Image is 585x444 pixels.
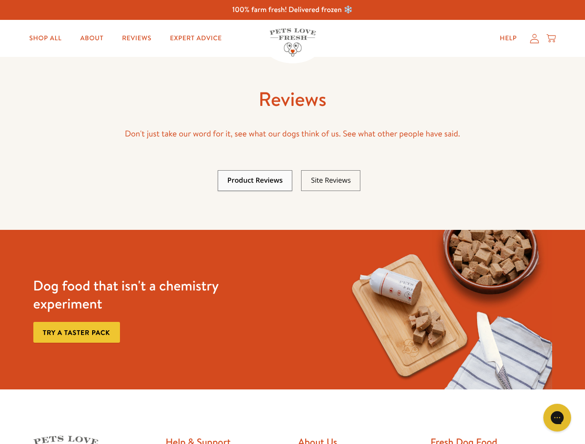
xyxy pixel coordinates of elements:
[33,127,552,141] p: Don't just take our word for it, see what our dogs think of us. See what other people have said.
[114,29,158,48] a: Reviews
[33,86,552,112] h1: Reviews
[73,29,111,48] a: About
[270,28,316,56] img: Pets Love Fresh
[539,401,576,435] iframe: Gorgias live chat messenger
[340,230,552,389] img: Fussy
[492,29,524,48] a: Help
[163,29,229,48] a: Expert Advice
[33,322,120,343] a: Try a taster pack
[33,277,245,313] h3: Dog food that isn't a chemistry experiment
[22,29,69,48] a: Shop All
